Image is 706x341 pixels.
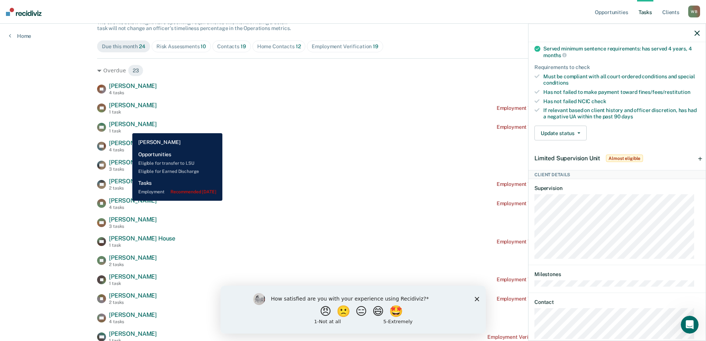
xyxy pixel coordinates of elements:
div: 2 tasks [109,262,157,267]
span: 10 [200,43,206,49]
div: 4 tasks [109,205,157,210]
div: Served minimum sentence requirements: has served 4 years, 4 [543,45,700,58]
span: [PERSON_NAME] [109,121,157,128]
div: 1 task [109,128,157,134]
iframe: Survey by Kim from Recidiviz [221,286,486,334]
a: Home [9,33,31,39]
span: 19 [373,43,378,49]
span: [PERSON_NAME] [109,197,157,204]
div: W B [688,6,700,17]
span: [PERSON_NAME] [109,82,157,89]
div: 1 task [109,281,157,286]
span: [PERSON_NAME] [109,311,157,318]
div: 3 tasks [109,224,157,229]
span: [PERSON_NAME] [109,273,157,280]
span: [PERSON_NAME] [109,216,157,223]
img: Recidiviz [6,8,42,16]
span: 23 [128,65,144,76]
div: 4 tasks [109,90,157,95]
div: Risk Assessments [156,43,206,50]
div: Employment Verification recommended [DATE] [497,276,609,283]
div: 1 task [109,109,157,115]
span: The clients below might have upcoming requirements this month. Hiding a below task will not chang... [97,19,291,32]
dt: Milestones [534,271,700,278]
span: months [543,52,567,58]
div: Employment Verification recommended [DATE] [497,200,609,207]
span: 19 [241,43,246,49]
span: days [622,114,633,119]
span: [PERSON_NAME] [109,292,157,299]
div: 4 tasks [109,319,157,324]
div: Employment Verification [312,43,378,50]
div: Must be compliant with all court-ordered conditions and special [543,73,700,86]
div: 2 tasks [109,186,157,191]
div: Overdue [97,65,609,76]
span: [PERSON_NAME] House [109,235,175,242]
div: Employment Verification recommended a year ago [487,334,609,340]
div: Has not failed NCIC [543,98,700,104]
div: Employment Verification recommended [DATE] [497,105,609,111]
div: Employment Verification recommended [DATE] [497,239,609,245]
span: check [591,98,606,104]
div: Limited Supervision UnitAlmost eligible [528,146,706,170]
div: Requirements to check [534,64,700,71]
span: [PERSON_NAME] [109,159,157,166]
div: Home Contacts [257,43,301,50]
div: Employment Verification recommended [DATE] [497,296,609,302]
div: Employment Verification recommended [DATE] [497,124,609,130]
span: [PERSON_NAME] [109,178,157,185]
div: 2 tasks [109,300,157,305]
div: 3 tasks [109,167,157,172]
div: 4 tasks [109,147,157,153]
span: [PERSON_NAME] [109,254,157,261]
span: [PERSON_NAME] [109,102,157,109]
div: Client Details [528,170,706,179]
span: 24 [139,43,145,49]
button: Update status [534,125,587,140]
div: Has not failed to make payment toward [543,89,700,95]
div: Contacts [217,43,246,50]
span: [PERSON_NAME] [109,140,157,147]
dt: Supervision [534,185,700,191]
span: 12 [296,43,301,49]
div: Due this month [102,43,145,50]
span: [PERSON_NAME] [109,330,157,337]
span: fines/fees/restitution [639,89,690,95]
div: 1 task [109,243,175,248]
span: Limited Supervision Unit [534,154,600,161]
span: conditions [543,79,569,85]
div: Employment Verification recommended [DATE] [497,181,609,187]
iframe: Intercom live chat [681,316,699,334]
div: If relevant based on client history and officer discretion, has had a negative UA within the past 90 [543,107,700,120]
dt: Contact [534,299,700,305]
span: Almost eligible [606,154,643,162]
